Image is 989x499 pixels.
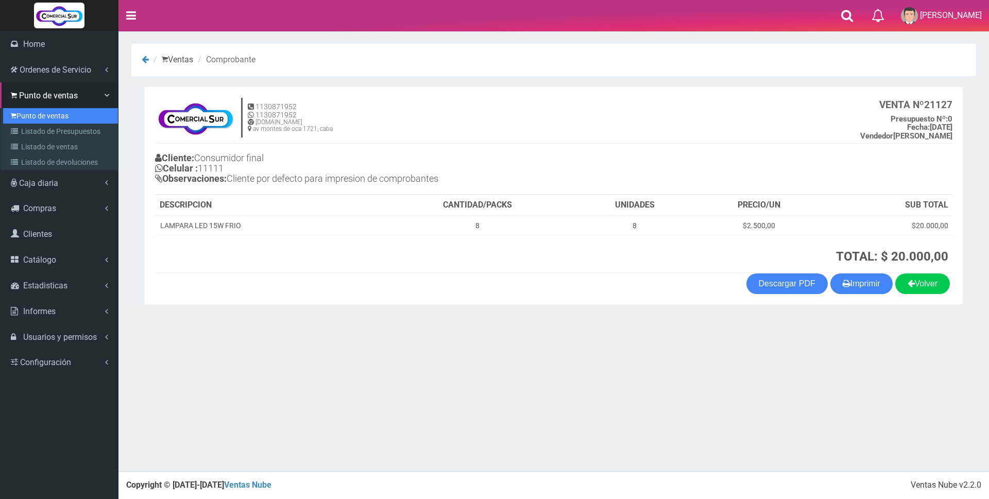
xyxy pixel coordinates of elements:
span: Home [23,39,45,49]
a: Ventas Nube [224,480,271,490]
strong: Fecha: [907,123,930,132]
button: Imprimir [830,273,893,294]
h6: [DOMAIN_NAME] av montes de oca 1721, caba [248,119,333,132]
th: SUB TOTAL [823,195,952,216]
div: Ventas Nube v2.2.0 [911,479,981,491]
a: Listado de devoluciones [3,154,118,170]
b: [PERSON_NAME] [860,131,952,141]
td: 8 [575,216,695,235]
h5: 1130871952 1130871952 [248,103,333,119]
li: Comprobante [195,54,255,66]
span: Ordenes de Servicio [20,65,91,75]
strong: TOTAL: $ 20.000,00 [836,249,948,264]
img: Logo grande [34,3,84,28]
th: UNIDADES [575,195,695,216]
span: Usuarios y permisos [23,332,97,342]
span: Estadisticas [23,281,67,290]
b: Cliente: [155,152,194,163]
span: Catálogo [23,255,56,265]
span: Compras [23,203,56,213]
a: Listado de ventas [3,139,118,154]
strong: VENTA Nº [879,99,924,111]
a: Volver [895,273,950,294]
b: Observaciones: [155,173,227,184]
a: Punto de ventas [3,108,118,124]
td: 8 [381,216,575,235]
a: Listado de Presupuestos [3,124,118,139]
b: [DATE] [907,123,952,132]
span: Configuración [20,357,71,367]
th: CANTIDAD/PACKS [381,195,575,216]
img: f695dc5f3a855ddc19300c990e0c55a2.jpg [155,97,236,139]
span: Caja diaria [19,178,58,188]
strong: Copyright © [DATE]-[DATE] [126,480,271,490]
b: 0 [891,114,952,124]
span: Clientes [23,229,52,239]
img: User Image [901,7,918,24]
h4: Consumidor final 11111 Cliente por defecto para impresion de comprobantes [155,150,554,188]
td: LAMPARA LED 15W FRIO [156,216,381,235]
span: Informes [23,306,56,316]
th: DESCRIPCION [156,195,381,216]
th: PRECIO/UN [695,195,823,216]
strong: Vendedor [860,131,893,141]
li: Ventas [151,54,193,66]
b: 21127 [879,99,952,111]
strong: Presupuesto Nº: [891,114,948,124]
b: Celular : [155,163,198,174]
a: Descargar PDF [746,273,828,294]
td: $2.500,00 [695,216,823,235]
span: [PERSON_NAME] [920,10,982,20]
span: Punto de ventas [19,91,78,100]
td: $20.000,00 [823,216,952,235]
